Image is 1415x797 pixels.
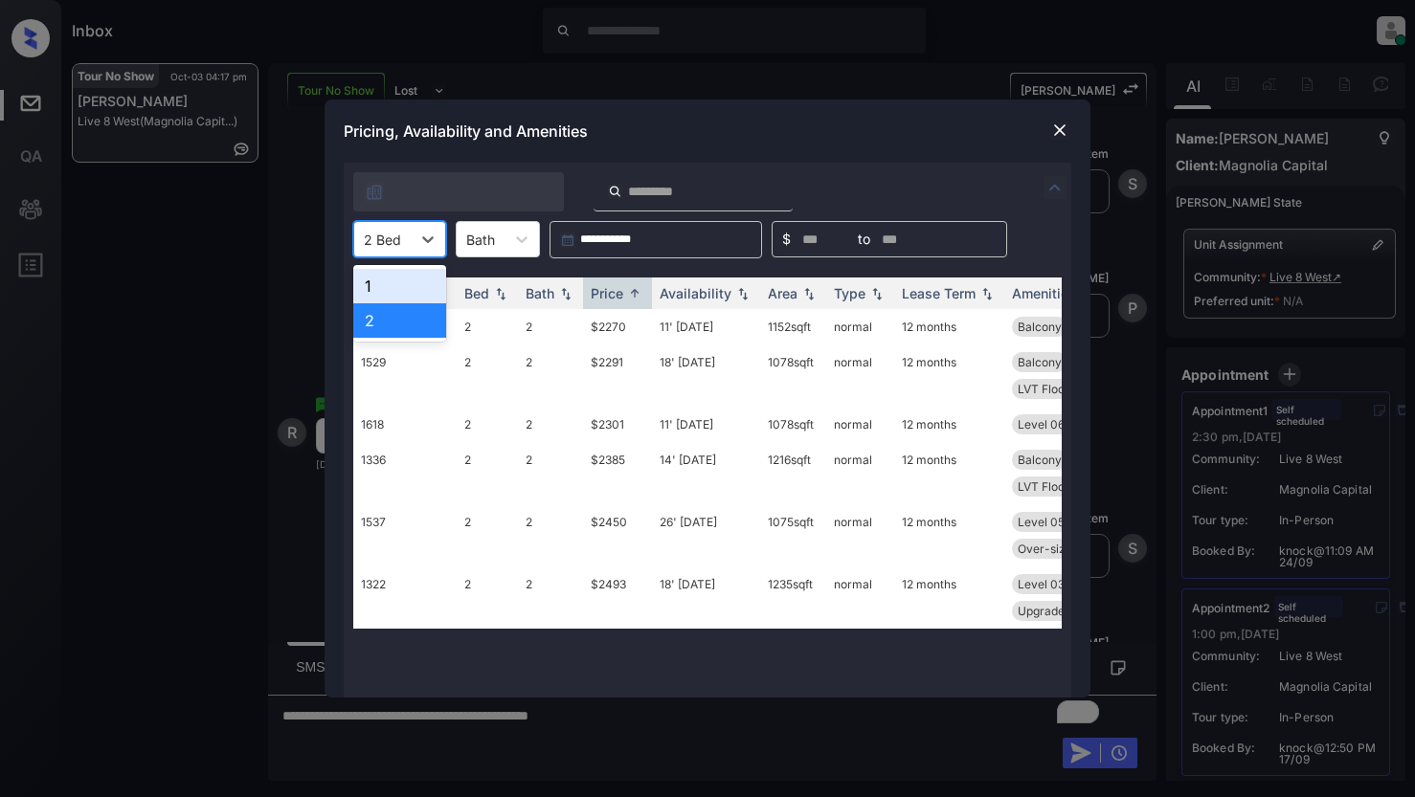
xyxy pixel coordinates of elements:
td: 1078 sqft [760,344,826,407]
td: 2 [457,504,518,566]
img: close [1050,121,1069,140]
span: Level 06 [1018,417,1065,432]
td: 1529 [353,344,457,407]
td: 1322 [353,566,457,629]
span: Balcony [1018,453,1062,467]
img: icon-zuma [1044,176,1067,199]
td: normal [826,309,894,344]
td: 2 [518,442,583,504]
td: 2 [518,504,583,566]
td: 2 [518,344,583,407]
td: normal [826,566,894,629]
td: 2 [457,344,518,407]
div: Area [768,285,797,301]
td: 2 [457,407,518,442]
td: normal [826,407,894,442]
td: 1152 sqft [760,309,826,344]
span: LVT Flooring - ... [1018,479,1106,494]
td: $2270 [583,309,652,344]
img: icon-zuma [365,183,384,202]
img: sorting [556,287,575,300]
td: 2 [518,407,583,442]
img: sorting [733,287,752,300]
td: 2 [457,442,518,504]
td: 12 months [894,309,1004,344]
td: 11' [DATE] [652,407,760,442]
img: sorting [867,287,887,300]
img: sorting [977,287,997,300]
td: 1075 sqft [760,504,826,566]
td: 1235 sqft [760,566,826,629]
td: $2450 [583,504,652,566]
span: Over-sized Balc... [1018,542,1114,556]
td: 18' [DATE] [652,566,760,629]
td: 14' [DATE] [652,442,760,504]
img: sorting [799,287,819,300]
div: Bed [464,285,489,301]
td: 1216 sqft [760,442,826,504]
td: 12 months [894,442,1004,504]
div: Bath [526,285,554,301]
td: 12 months [894,566,1004,629]
td: 2 [457,566,518,629]
td: 1078 sqft [760,407,826,442]
td: normal [826,504,894,566]
div: 1 [353,269,446,303]
td: 18' [DATE] [652,344,760,407]
span: Level 05 [1018,515,1065,529]
img: sorting [625,286,644,300]
img: icon-zuma [608,183,622,200]
span: Balcony [1018,355,1062,369]
div: Type [834,285,865,301]
td: 2 [457,309,518,344]
td: $2385 [583,442,652,504]
td: $2493 [583,566,652,629]
span: to [858,229,870,250]
span: Balcony [1018,320,1062,334]
td: 2 [518,566,583,629]
td: $2301 [583,407,652,442]
div: 2 [353,303,446,338]
td: 1618 [353,407,457,442]
td: 1537 [353,504,457,566]
td: 11' [DATE] [652,309,760,344]
td: 12 months [894,504,1004,566]
td: 1336 [353,442,457,504]
img: sorting [491,287,510,300]
div: Pricing, Availability and Amenities [325,100,1090,163]
span: $ [782,229,791,250]
td: normal [826,442,894,504]
div: Amenities [1012,285,1076,301]
div: Price [591,285,623,301]
span: Level 03 [1018,577,1065,591]
span: Upgraded Closet... [1018,604,1117,618]
span: LVT Flooring - ... [1018,382,1106,396]
td: 26' [DATE] [652,504,760,566]
td: $2291 [583,344,652,407]
td: 2 [518,309,583,344]
div: Availability [660,285,731,301]
td: 12 months [894,407,1004,442]
td: 12 months [894,344,1004,407]
td: normal [826,344,894,407]
div: Lease Term [902,285,976,301]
